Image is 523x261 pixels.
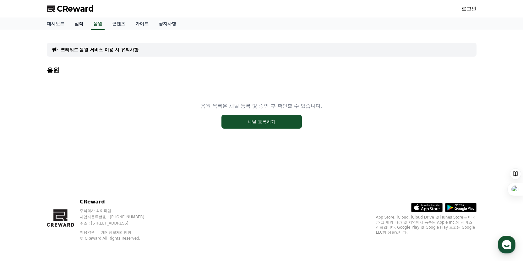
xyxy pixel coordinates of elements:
[80,208,156,213] p: 주식회사 와이피랩
[80,236,156,241] p: © CReward All Rights Reserved.
[61,47,139,53] a: 크리워드 음원 서비스 이용 시 유의사항
[42,18,69,30] a: 대시보드
[201,102,322,110] p: 음원 목록은 채널 등록 및 승인 후 확인할 수 있습니다.
[57,209,65,214] span: 대화
[101,230,131,235] a: 개인정보처리방침
[81,199,121,215] a: 설정
[91,18,105,30] a: 음원
[107,18,130,30] a: 콘텐츠
[20,209,24,214] span: 홈
[130,18,154,30] a: 가이드
[47,4,94,14] a: CReward
[80,221,156,226] p: 주소 : [STREET_ADDRESS]
[461,5,477,13] a: 로그인
[80,230,100,235] a: 이용약관
[97,209,105,214] span: 설정
[376,215,477,235] p: App Store, iCloud, iCloud Drive 및 iTunes Store는 미국과 그 밖의 나라 및 지역에서 등록된 Apple Inc.의 서비스 상표입니다. Goo...
[47,67,477,74] h4: 음원
[2,199,41,215] a: 홈
[41,199,81,215] a: 대화
[154,18,181,30] a: 공지사항
[80,214,156,219] p: 사업자등록번호 : [PHONE_NUMBER]
[80,198,156,206] p: CReward
[69,18,88,30] a: 실적
[221,115,302,129] button: 채널 등록하기
[57,4,94,14] span: CReward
